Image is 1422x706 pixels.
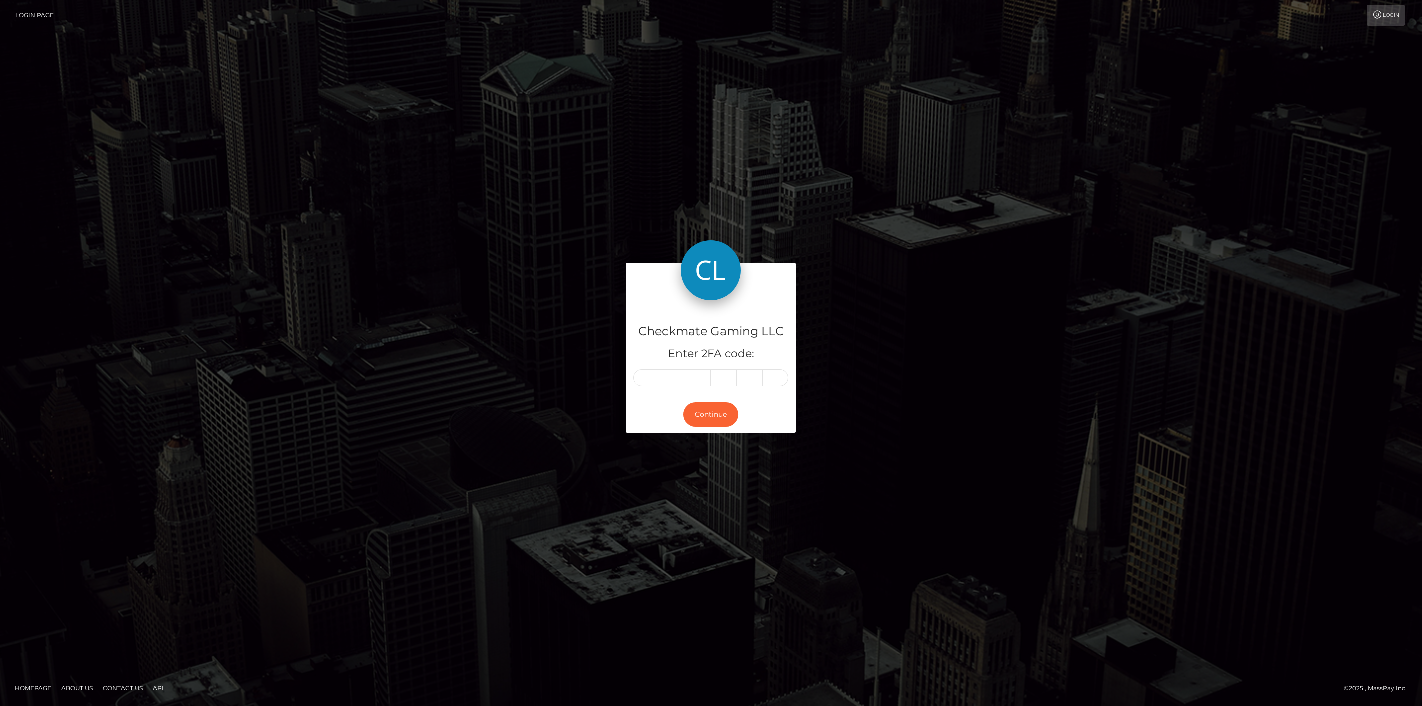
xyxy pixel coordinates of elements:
img: Checkmate Gaming LLC [681,240,741,300]
a: API [149,680,168,696]
button: Continue [683,402,738,427]
h5: Enter 2FA code: [633,346,788,362]
a: Homepage [11,680,55,696]
div: © 2025 , MassPay Inc. [1344,683,1414,694]
a: Contact Us [99,680,147,696]
a: Login [1367,5,1405,26]
h4: Checkmate Gaming LLC [633,323,788,340]
a: Login Page [15,5,54,26]
a: About Us [57,680,97,696]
